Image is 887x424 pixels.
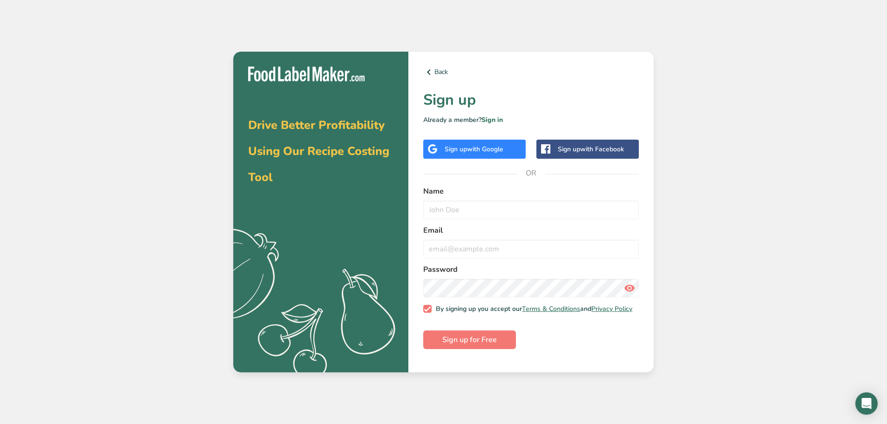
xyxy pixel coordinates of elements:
a: Back [423,67,639,78]
span: with Facebook [580,145,624,154]
div: Sign up [445,144,503,154]
h1: Sign up [423,89,639,111]
span: By signing up you accept our and [432,305,633,313]
a: Privacy Policy [591,304,632,313]
input: email@example.com [423,240,639,258]
div: Open Intercom Messenger [855,392,878,415]
button: Sign up for Free [423,330,516,349]
label: Name [423,186,639,197]
a: Terms & Conditions [522,304,580,313]
span: with Google [467,145,503,154]
label: Password [423,264,639,275]
div: Sign up [558,144,624,154]
span: Sign up for Free [442,334,497,345]
p: Already a member? [423,115,639,125]
label: Email [423,225,639,236]
a: Sign in [481,115,503,124]
span: OR [517,159,545,187]
img: Food Label Maker [248,67,365,82]
span: Drive Better Profitability Using Our Recipe Costing Tool [248,117,389,185]
input: John Doe [423,201,639,219]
